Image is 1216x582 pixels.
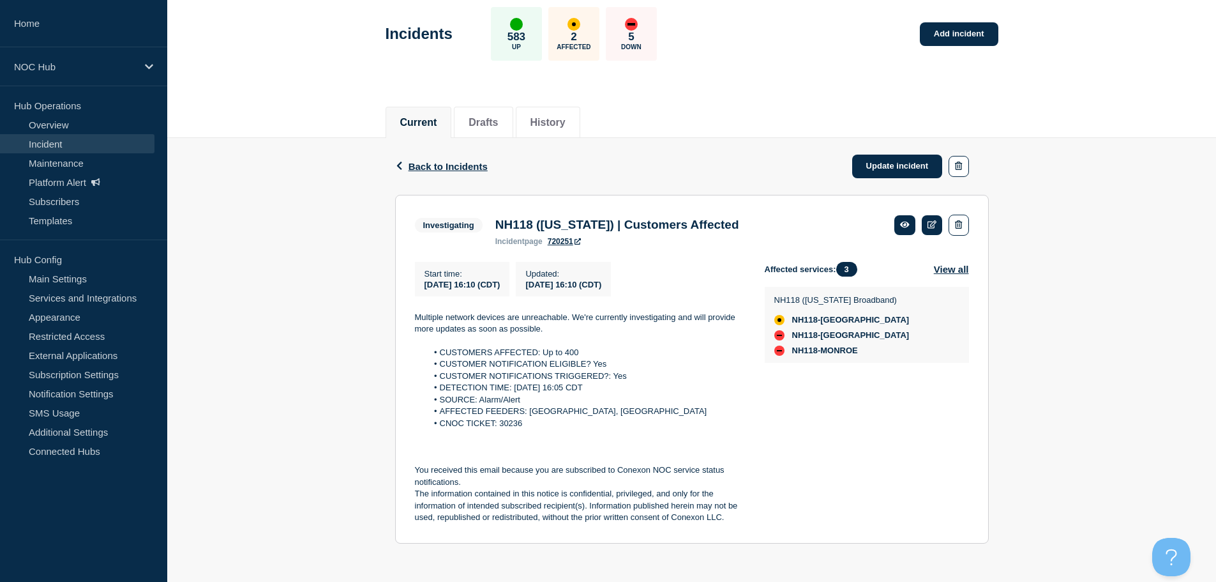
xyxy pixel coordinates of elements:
div: up [510,18,523,31]
button: History [530,117,566,128]
div: [DATE] 16:10 (CDT) [525,279,601,289]
p: 583 [507,31,525,43]
p: Multiple network devices are unreachable. We're currently investigating and will provide more upd... [415,312,744,335]
span: Affected services: [765,262,864,277]
p: Up [512,43,521,50]
li: CNOC TICKET: 30236 [427,418,744,429]
span: NH118-MONROE [792,346,858,356]
span: incident [495,237,525,246]
div: affected [567,18,580,31]
button: Back to Incidents [395,161,488,172]
h3: NH118 ([US_STATE]) | Customers Affected [495,218,739,232]
p: You received this email because you are subscribed to Conexon NOC service status notifications. [415,464,744,488]
p: Updated : [525,269,601,279]
p: Affected [557,43,590,50]
a: Update incident [852,155,943,178]
button: View all [934,262,969,277]
li: DETECTION TIME: [DATE] 16:05 CDT [427,382,744,394]
span: NH118-[GEOGRAPHIC_DATA] [792,315,910,325]
li: CUSTOMER NOTIFICATIONS TRIGGERED?: Yes [427,371,744,382]
p: 5 [628,31,634,43]
button: Current [400,117,437,128]
p: 2 [571,31,576,43]
div: down [625,18,638,31]
span: Back to Incidents [409,161,488,172]
span: [DATE] 16:10 (CDT) [424,280,500,289]
p: The information contained in this notice is confidential, privileged, and only for the informatio... [415,488,744,523]
div: down [774,346,784,356]
span: 3 [836,262,857,277]
div: down [774,330,784,341]
h1: Incidents [386,25,453,43]
li: AFFECTED FEEDERS: [GEOGRAPHIC_DATA], [GEOGRAPHIC_DATA] [427,406,744,417]
li: SOURCE: Alarm/Alert [427,394,744,406]
a: Add incident [920,22,998,46]
span: NH118-[GEOGRAPHIC_DATA] [792,330,910,341]
span: Investigating [415,218,483,233]
a: 720251 [548,237,581,246]
li: CUSTOMER NOTIFICATION ELIGIBLE? Yes [427,358,744,370]
p: page [495,237,543,246]
p: NH118 ([US_STATE] Broadband) [774,295,910,305]
iframe: Help Scout Beacon - Open [1152,538,1190,576]
p: NOC Hub [14,61,137,72]
div: affected [774,315,784,325]
p: Down [621,43,642,50]
li: CUSTOMERS AFFECTED: Up to 400 [427,347,744,358]
button: Drafts [469,117,498,128]
p: Start time : [424,269,500,279]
